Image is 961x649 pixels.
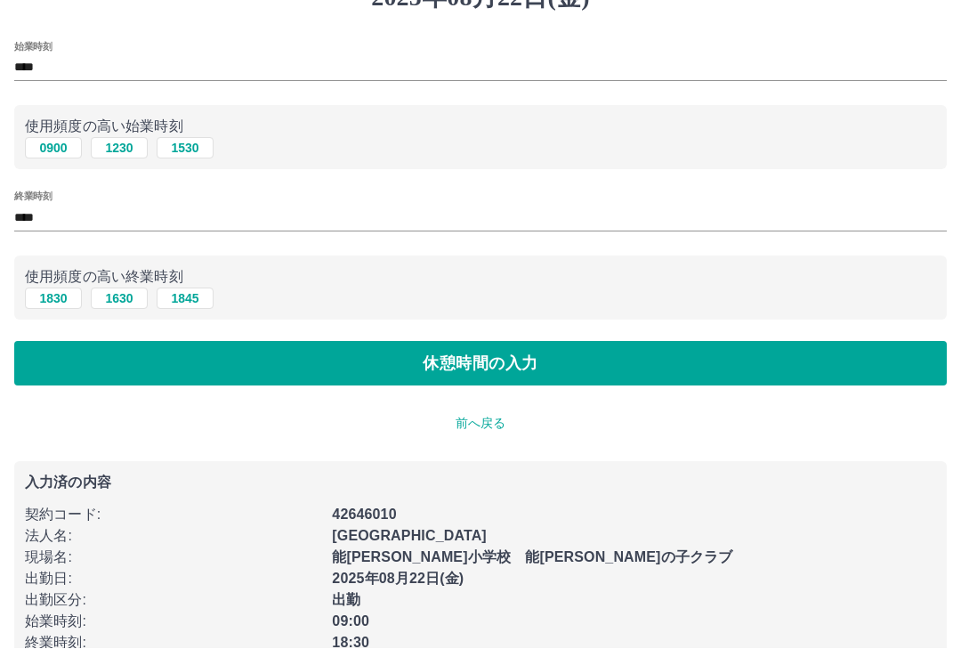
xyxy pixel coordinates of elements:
[332,550,732,565] b: 能[PERSON_NAME]小学校 能[PERSON_NAME]の子クラブ
[25,548,321,569] p: 現場名 :
[332,529,487,544] b: [GEOGRAPHIC_DATA]
[25,612,321,633] p: 始業時刻 :
[157,138,214,159] button: 1530
[14,415,947,434] p: 前へ戻る
[157,288,214,310] button: 1845
[332,572,464,587] b: 2025年08月22日(金)
[25,590,321,612] p: 出勤区分 :
[25,569,321,590] p: 出勤日 :
[25,117,936,138] p: 使用頻度の高い始業時刻
[25,267,936,288] p: 使用頻度の高い終業時刻
[25,505,321,526] p: 契約コード :
[14,191,52,204] label: 終業時刻
[25,526,321,548] p: 法人名 :
[332,614,369,629] b: 09:00
[91,288,148,310] button: 1630
[91,138,148,159] button: 1230
[332,593,360,608] b: 出勤
[25,138,82,159] button: 0900
[14,342,947,386] button: 休憩時間の入力
[25,476,936,491] p: 入力済の内容
[25,288,82,310] button: 1830
[332,507,396,523] b: 42646010
[14,40,52,53] label: 始業時刻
